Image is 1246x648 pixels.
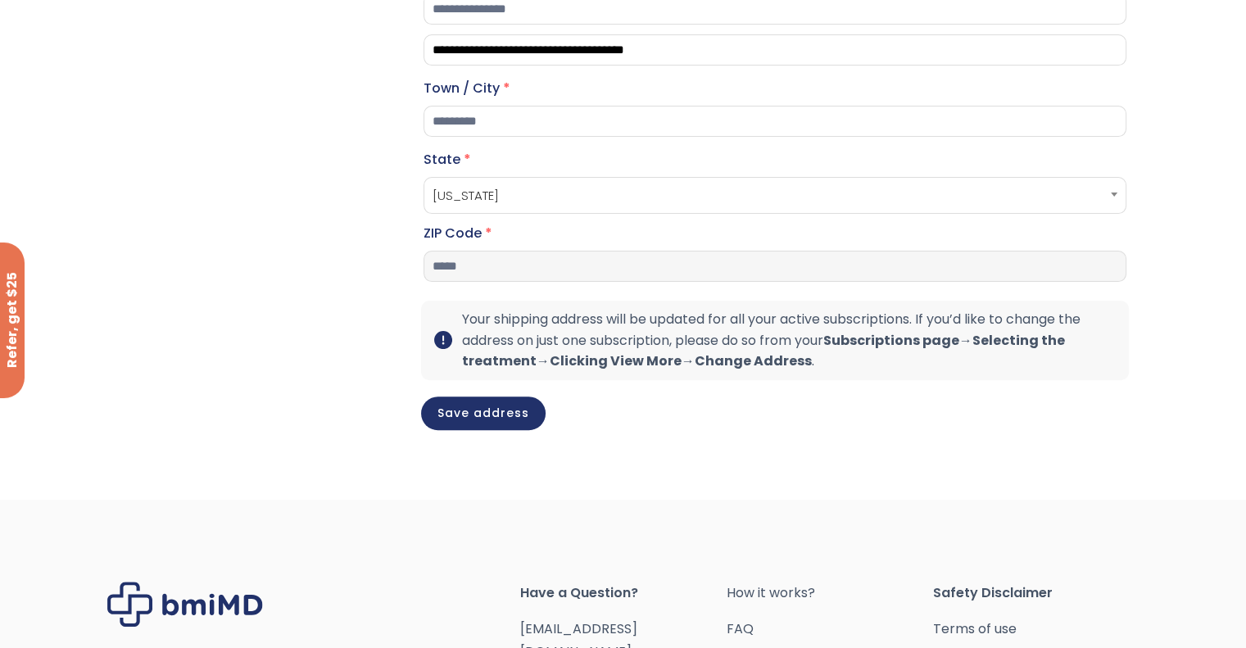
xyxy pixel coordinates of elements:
[932,582,1139,605] span: Safety Disclaimer
[433,186,1117,205] span: California
[424,75,1126,102] label: Town / City
[485,224,492,242] abbr: required
[503,79,510,97] abbr: required
[520,582,727,605] span: Have a Question?
[421,397,546,430] button: Save address
[424,147,1126,173] label: State
[823,331,959,350] b: Subscriptions page
[462,309,1116,372] p: Your shipping address will be updated for all your active subscriptions. If you’d like to change ...
[107,582,263,627] img: Brand Logo
[726,618,932,641] a: FAQ
[695,351,812,370] b: Change Address
[464,150,471,169] abbr: required
[550,351,682,370] b: Clicking View More
[424,177,1126,214] span: State
[932,618,1139,641] a: Terms of use
[424,220,1126,247] label: ZIP Code
[726,582,932,605] a: How it works?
